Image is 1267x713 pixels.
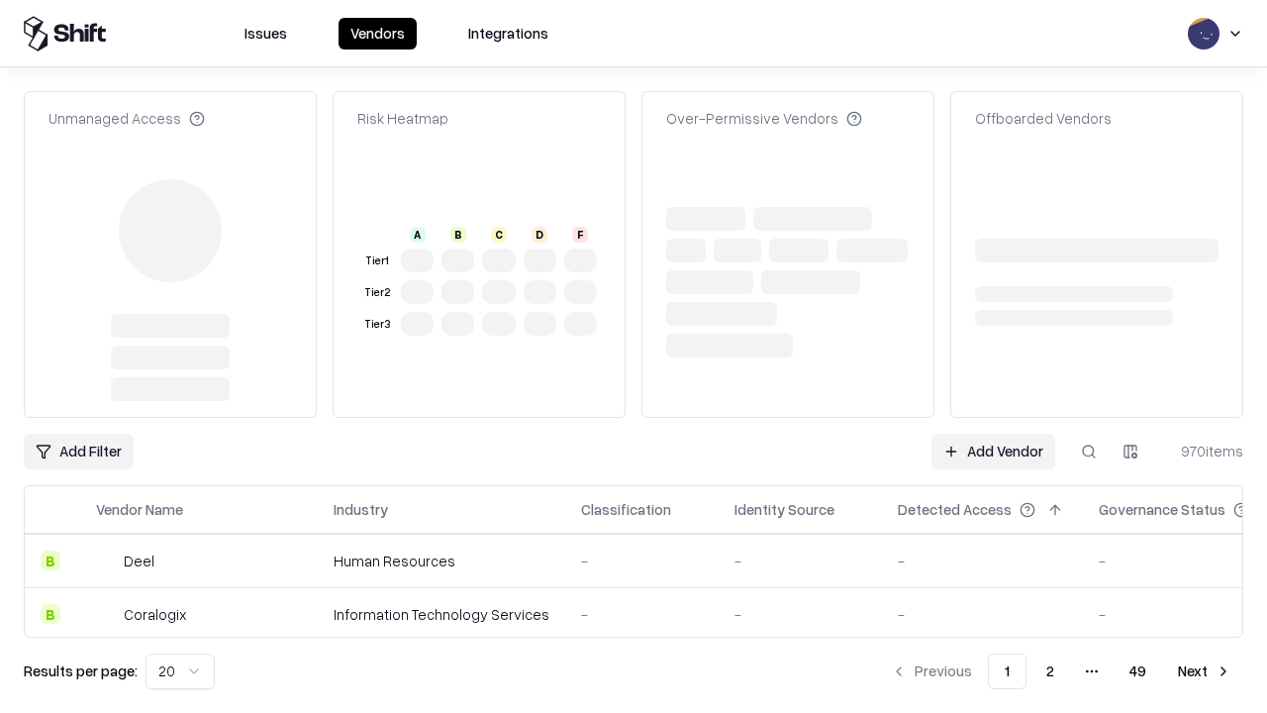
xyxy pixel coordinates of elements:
button: Integrations [456,18,560,50]
button: 49 [1114,654,1162,689]
button: Add Filter [24,434,134,469]
div: - [898,604,1067,625]
div: A [410,227,426,243]
a: Add Vendor [931,434,1055,469]
div: Tier 2 [361,284,393,301]
p: Results per page: [24,661,138,681]
div: Offboarded Vendors [975,108,1112,129]
div: Coralogix [124,604,186,625]
div: Deel [124,551,154,571]
img: Coralogix [96,604,116,624]
div: C [491,227,507,243]
div: - [581,551,703,571]
div: F [572,227,588,243]
div: Industry [334,499,388,520]
button: Vendors [339,18,417,50]
button: Next [1166,654,1243,689]
div: Tier 3 [361,316,393,333]
div: B [41,551,60,570]
div: B [450,227,466,243]
div: B [41,604,60,624]
div: - [734,604,866,625]
div: - [581,604,703,625]
div: Tier 1 [361,253,393,269]
div: Governance Status [1099,499,1225,520]
div: Identity Source [734,499,834,520]
div: Information Technology Services [334,604,549,625]
div: 970 items [1164,441,1243,461]
div: Over-Permissive Vendors [666,108,862,129]
div: D [532,227,547,243]
div: Classification [581,499,671,520]
button: Issues [233,18,299,50]
div: - [734,551,866,571]
button: 1 [988,654,1026,689]
div: Unmanaged Access [49,108,205,129]
button: 2 [1030,654,1070,689]
div: Detected Access [898,499,1012,520]
div: Risk Heatmap [357,108,448,129]
div: Vendor Name [96,499,183,520]
img: Deel [96,551,116,570]
div: - [898,551,1067,571]
div: Human Resources [334,551,549,571]
nav: pagination [879,654,1243,689]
